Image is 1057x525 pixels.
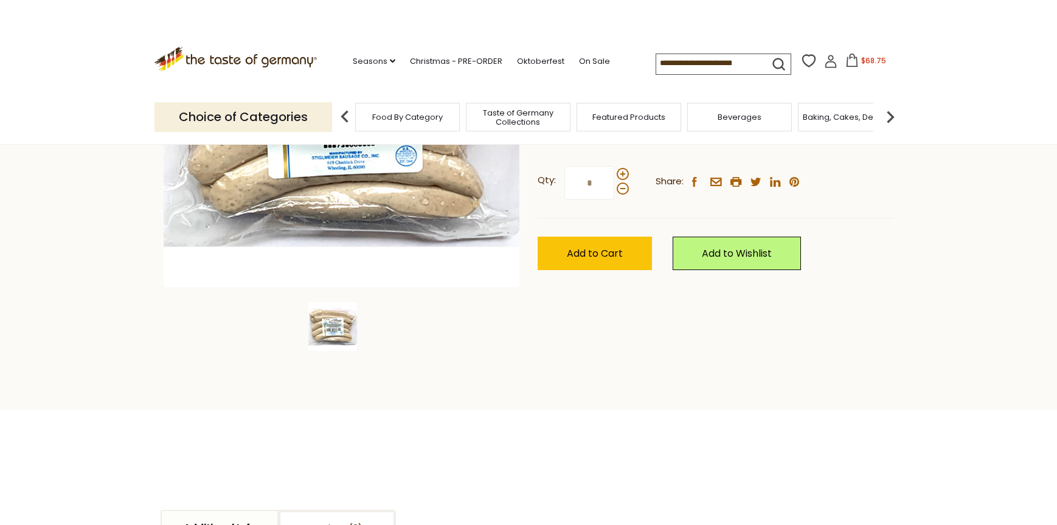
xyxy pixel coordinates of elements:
a: Beverages [718,113,761,122]
button: $68.75 [840,54,892,72]
a: Add to Wishlist [673,237,801,270]
a: On Sale [579,55,610,68]
a: Christmas - PRE-ORDER [410,55,502,68]
strong: Qty: [538,173,556,188]
a: Taste of Germany Collections [470,108,567,127]
input: Qty: [564,166,614,200]
span: Share: [656,174,684,189]
a: Oktoberfest [517,55,564,68]
span: Add to Cart [567,246,623,260]
a: Seasons [353,55,395,68]
img: Stiglmeier Nuernberger-style Bratwurst, 1 lbs. [308,302,357,351]
img: previous arrow [333,105,357,129]
a: Food By Category [372,113,443,122]
a: Baking, Cakes, Desserts [803,113,897,122]
p: Choice of Categories [154,102,332,132]
a: Featured Products [592,113,665,122]
span: $68.75 [861,55,886,66]
button: Add to Cart [538,237,652,270]
img: next arrow [878,105,903,129]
